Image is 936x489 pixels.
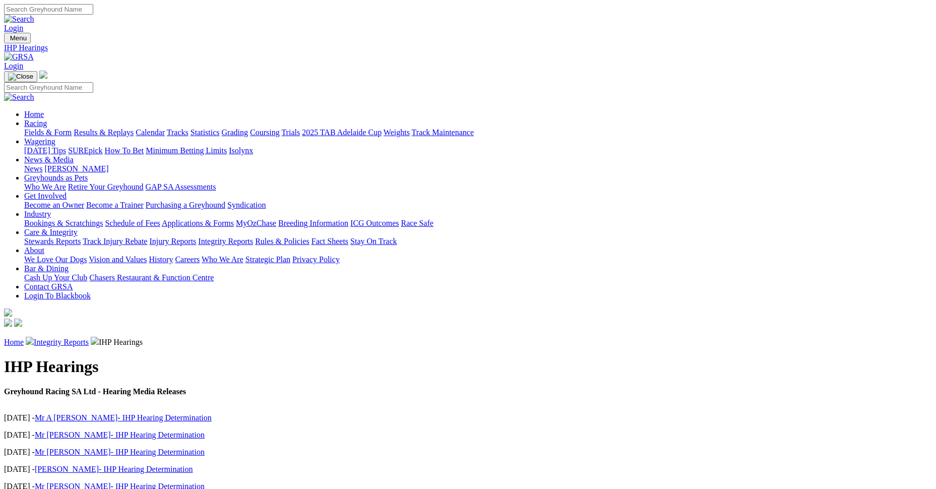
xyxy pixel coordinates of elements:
[250,128,280,137] a: Coursing
[24,201,932,210] div: Get Involved
[105,219,160,227] a: Schedule of Fees
[105,146,144,155] a: How To Bet
[44,164,108,173] a: [PERSON_NAME]
[281,128,300,137] a: Trials
[292,255,340,264] a: Privacy Policy
[4,465,932,474] p: [DATE] -
[4,448,932,457] p: [DATE] -
[4,24,23,32] a: Login
[24,128,932,137] div: Racing
[24,173,88,182] a: Greyhounds as Pets
[4,387,186,396] strong: Greyhound Racing SA Ltd - Hearing Media Releases
[350,237,397,246] a: Stay On Track
[4,319,12,327] img: facebook.svg
[24,182,66,191] a: Who We Are
[24,237,81,246] a: Stewards Reports
[4,337,932,347] p: IHP Hearings
[34,338,89,346] a: Integrity Reports
[24,155,74,164] a: News & Media
[278,219,348,227] a: Breeding Information
[35,431,205,439] a: Mr [PERSON_NAME]- IHP Hearing Determination
[86,201,144,209] a: Become a Trainer
[4,52,34,62] img: GRSA
[136,128,165,137] a: Calendar
[4,309,12,317] img: logo-grsa-white.png
[10,34,27,42] span: Menu
[26,337,34,345] img: chevron-right.svg
[35,413,212,422] a: Mr A [PERSON_NAME]- IHP Hearing Determination
[245,255,290,264] a: Strategic Plan
[4,33,31,43] button: Toggle navigation
[89,273,214,282] a: Chasers Restaurant & Function Centre
[4,15,34,24] img: Search
[412,128,474,137] a: Track Maintenance
[4,413,932,422] p: [DATE] -
[89,255,147,264] a: Vision and Values
[4,82,93,93] input: Search
[302,128,382,137] a: 2025 TAB Adelaide Cup
[4,93,34,102] img: Search
[222,128,248,137] a: Grading
[311,237,348,246] a: Fact Sheets
[24,201,84,209] a: Become an Owner
[24,291,91,300] a: Login To Blackbook
[149,237,196,246] a: Injury Reports
[4,43,932,52] a: IHP Hearings
[146,201,225,209] a: Purchasing a Greyhound
[68,182,144,191] a: Retire Your Greyhound
[175,255,200,264] a: Careers
[350,219,399,227] a: ICG Outcomes
[24,192,67,200] a: Get Involved
[24,110,44,118] a: Home
[39,71,47,79] img: logo-grsa-white.png
[4,431,932,440] p: [DATE] -
[24,273,932,282] div: Bar & Dining
[24,182,932,192] div: Greyhounds as Pets
[162,219,234,227] a: Applications & Forms
[4,4,93,15] input: Search
[83,237,147,246] a: Track Injury Rebate
[167,128,189,137] a: Tracks
[236,219,276,227] a: MyOzChase
[24,273,87,282] a: Cash Up Your Club
[227,201,266,209] a: Syndication
[4,71,37,82] button: Toggle navigation
[24,146,932,155] div: Wagering
[24,210,51,218] a: Industry
[74,128,134,137] a: Results & Replays
[14,319,22,327] img: twitter.svg
[202,255,243,264] a: Who We Are
[24,228,78,236] a: Care & Integrity
[146,182,216,191] a: GAP SA Assessments
[24,282,73,291] a: Contact GRSA
[24,146,66,155] a: [DATE] Tips
[68,146,102,155] a: SUREpick
[4,338,24,346] a: Home
[91,337,99,345] img: chevron-right.svg
[35,465,193,473] a: [PERSON_NAME]- IHP Hearing Determination
[24,237,932,246] div: Care & Integrity
[35,448,205,456] a: Mr [PERSON_NAME]- IHP Hearing Determination
[4,357,932,376] h1: IHP Hearings
[384,128,410,137] a: Weights
[24,219,103,227] a: Bookings & Scratchings
[191,128,220,137] a: Statistics
[401,219,433,227] a: Race Safe
[4,62,23,70] a: Login
[24,164,932,173] div: News & Media
[146,146,227,155] a: Minimum Betting Limits
[24,137,55,146] a: Wagering
[24,128,72,137] a: Fields & Form
[24,255,932,264] div: About
[24,164,42,173] a: News
[24,219,932,228] div: Industry
[255,237,309,246] a: Rules & Policies
[198,237,253,246] a: Integrity Reports
[24,246,44,255] a: About
[24,264,69,273] a: Bar & Dining
[24,255,87,264] a: We Love Our Dogs
[149,255,173,264] a: History
[8,73,33,81] img: Close
[229,146,253,155] a: Isolynx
